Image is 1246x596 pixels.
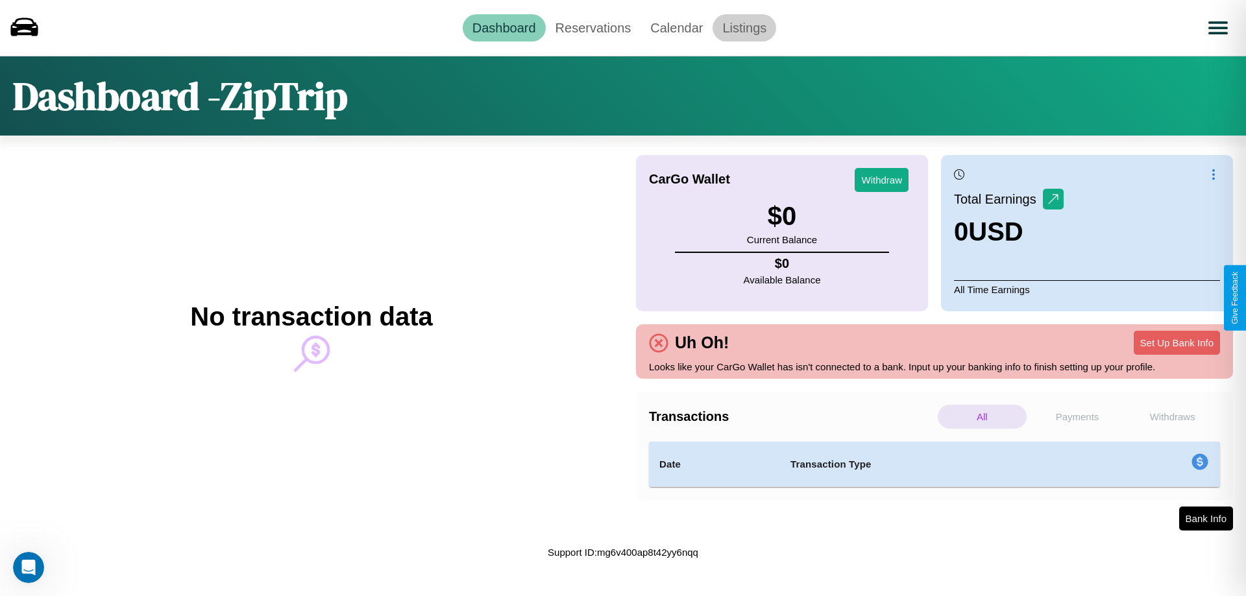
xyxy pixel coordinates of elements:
[546,14,641,42] a: Reservations
[744,256,821,271] h4: $ 0
[1230,272,1240,324] div: Give Feedback
[649,409,934,424] h4: Transactions
[954,187,1043,211] p: Total Earnings
[649,442,1220,487] table: simple table
[744,271,821,289] p: Available Balance
[668,333,735,352] h4: Uh Oh!
[1200,10,1236,46] button: Open menu
[548,543,698,561] p: Support ID: mg6v400ap8t42yy6nqq
[1179,507,1233,530] button: Bank Info
[649,358,1220,375] p: Looks like your CarGo Wallet has isn't connected to a bank. Input up your banking info to finish ...
[1033,405,1122,429] p: Payments
[747,231,817,248] p: Current Balance
[938,405,1027,429] p: All
[649,172,730,187] h4: CarGo Wallet
[1128,405,1217,429] p: Withdraws
[954,280,1220,298] p: All Time Earnings
[747,202,817,231] h3: $ 0
[659,457,770,472] h4: Date
[13,552,44,583] iframe: Intercom live chat
[463,14,546,42] a: Dashboard
[713,14,776,42] a: Listings
[1134,331,1220,355] button: Set Up Bank Info
[13,69,348,123] h1: Dashboard - ZipTrip
[954,217,1064,246] h3: 0 USD
[641,14,713,42] a: Calendar
[855,168,909,192] button: Withdraw
[790,457,1085,472] h4: Transaction Type
[190,302,432,331] h2: No transaction data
